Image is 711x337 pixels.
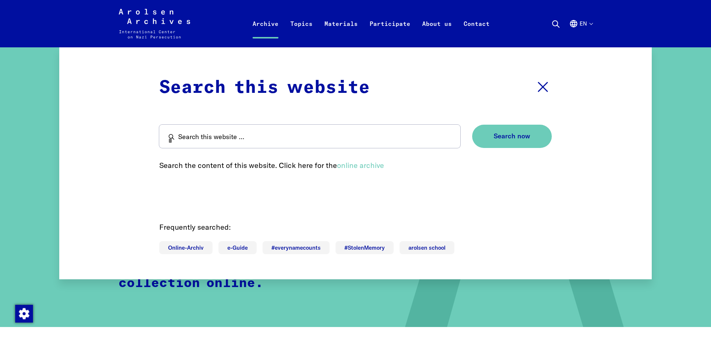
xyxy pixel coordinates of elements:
a: #everynamecounts [263,241,330,254]
a: e-Guide [218,241,257,254]
img: Change consent [15,305,33,323]
a: online archive [337,161,384,170]
a: Online-Archiv [159,241,213,254]
a: About us [416,18,458,47]
button: Search now [472,125,552,148]
a: Archive [247,18,284,47]
a: Participate [364,18,416,47]
a: Topics [284,18,318,47]
a: Contact [458,18,495,47]
p: Search this website [159,74,370,101]
nav: Primary [247,9,495,38]
a: Materials [318,18,364,47]
button: English, language selection [569,19,592,46]
p: Frequently searched: [159,222,552,233]
span: Search now [494,132,530,140]
a: arolsen school [400,241,454,254]
div: Change consent [15,304,33,322]
p: Search the content of this website. Click here for the [159,160,552,171]
a: #StolenMemory [336,241,394,254]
